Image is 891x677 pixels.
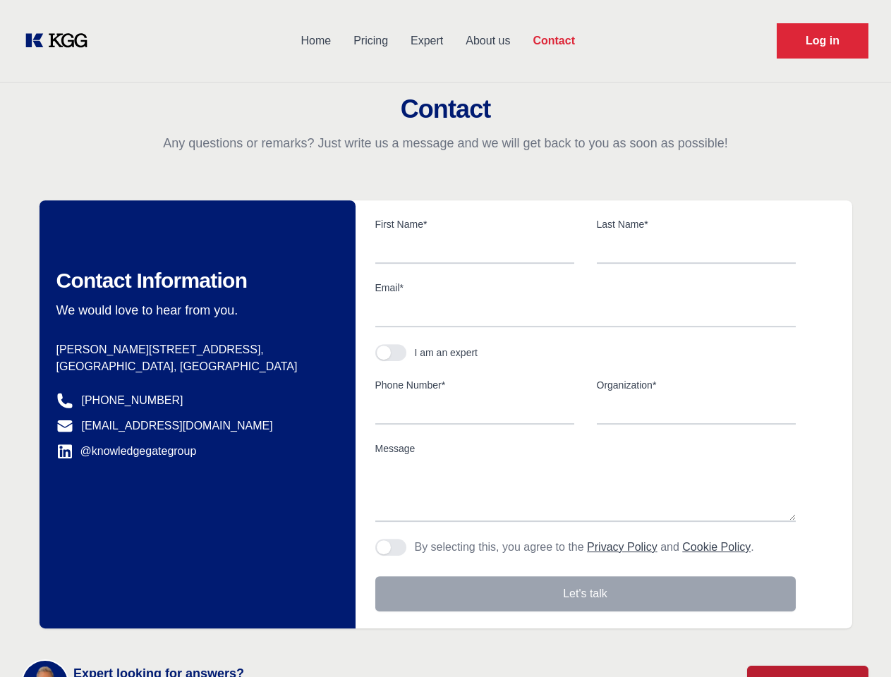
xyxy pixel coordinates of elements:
label: Phone Number* [375,378,574,392]
a: Home [289,23,342,59]
a: Cookie Policy [682,541,751,553]
p: [PERSON_NAME][STREET_ADDRESS], [56,341,333,358]
a: [EMAIL_ADDRESS][DOMAIN_NAME] [82,417,273,434]
label: Message [375,441,796,456]
h2: Contact Information [56,268,333,293]
a: [PHONE_NUMBER] [82,392,183,409]
p: Any questions or remarks? Just write us a message and we will get back to you as soon as possible! [17,135,874,152]
div: I am an expert [415,346,478,360]
a: Privacy Policy [587,541,657,553]
label: First Name* [375,217,574,231]
a: Contact [521,23,586,59]
a: KOL Knowledge Platform: Talk to Key External Experts (KEE) [23,30,99,52]
label: Last Name* [597,217,796,231]
a: Request Demo [777,23,868,59]
a: Expert [399,23,454,59]
h2: Contact [17,95,874,123]
label: Organization* [597,378,796,392]
a: Pricing [342,23,399,59]
p: By selecting this, you agree to the and . [415,539,754,556]
button: Let's talk [375,576,796,611]
p: We would love to hear from you. [56,302,333,319]
a: About us [454,23,521,59]
p: [GEOGRAPHIC_DATA], [GEOGRAPHIC_DATA] [56,358,333,375]
label: Email* [375,281,796,295]
iframe: Chat Widget [820,609,891,677]
a: @knowledgegategroup [56,443,197,460]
